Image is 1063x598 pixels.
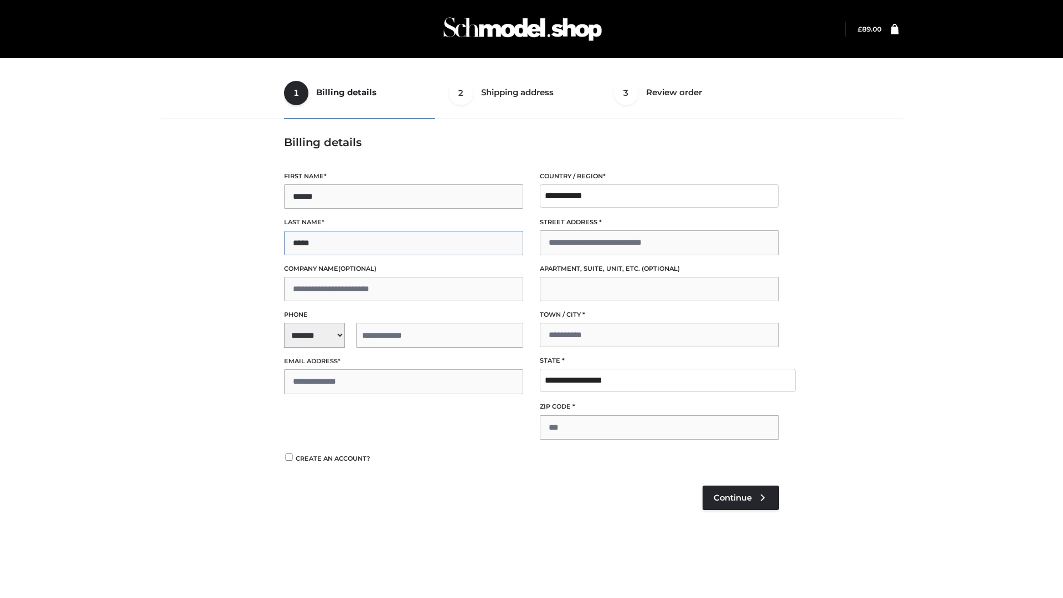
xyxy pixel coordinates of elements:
span: Continue [714,493,752,503]
label: Town / City [540,310,779,320]
label: Last name [284,217,523,228]
label: Street address [540,217,779,228]
a: Continue [703,486,779,510]
bdi: 89.00 [858,25,881,33]
span: (optional) [338,265,376,272]
label: Apartment, suite, unit, etc. [540,264,779,274]
label: Company name [284,264,523,274]
a: £89.00 [858,25,881,33]
h3: Billing details [284,136,779,149]
label: First name [284,171,523,182]
span: Create an account? [296,455,370,462]
label: State [540,355,779,366]
label: Phone [284,310,523,320]
label: Email address [284,356,523,367]
span: (optional) [642,265,680,272]
label: ZIP Code [540,401,779,412]
img: Schmodel Admin 964 [440,7,606,51]
label: Country / Region [540,171,779,182]
input: Create an account? [284,453,294,461]
span: £ [858,25,862,33]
